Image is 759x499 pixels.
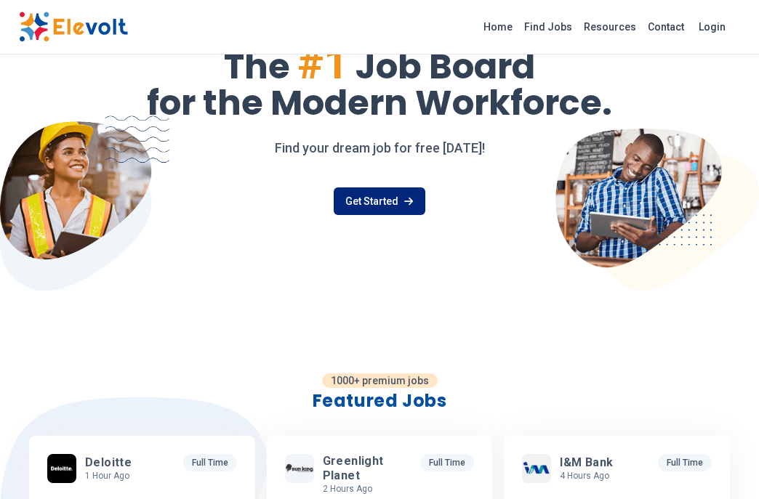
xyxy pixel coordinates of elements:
[297,38,348,89] span: #1
[420,454,474,471] p: Full Time
[658,454,712,471] p: Full Time
[47,454,76,483] img: Deloitte
[19,42,740,121] h1: The Job Board for the Modern Workforce.
[560,455,613,470] span: I&M Bank
[29,389,730,413] h2: Featured Jobs
[183,454,237,471] p: Full Time
[686,429,759,499] iframe: Chat Widget
[85,470,137,482] p: 1 hour ago
[323,454,409,483] span: Greenlight Planet
[19,138,740,158] p: Find your dream job for free [DATE]!
[642,15,690,38] a: Contact
[560,470,619,482] p: 4 hours ago
[478,15,518,38] a: Home
[522,454,551,483] img: I&M Bank
[323,483,415,495] p: 2 hours ago
[518,15,578,38] a: Find Jobs
[285,463,314,473] img: Greenlight Planet
[19,12,128,42] img: Elevolt
[334,187,425,215] a: Get Started
[85,455,132,470] span: Deloitte
[690,12,734,41] a: Login
[322,373,438,388] p: 1000+ premium jobs
[578,15,642,38] a: Resources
